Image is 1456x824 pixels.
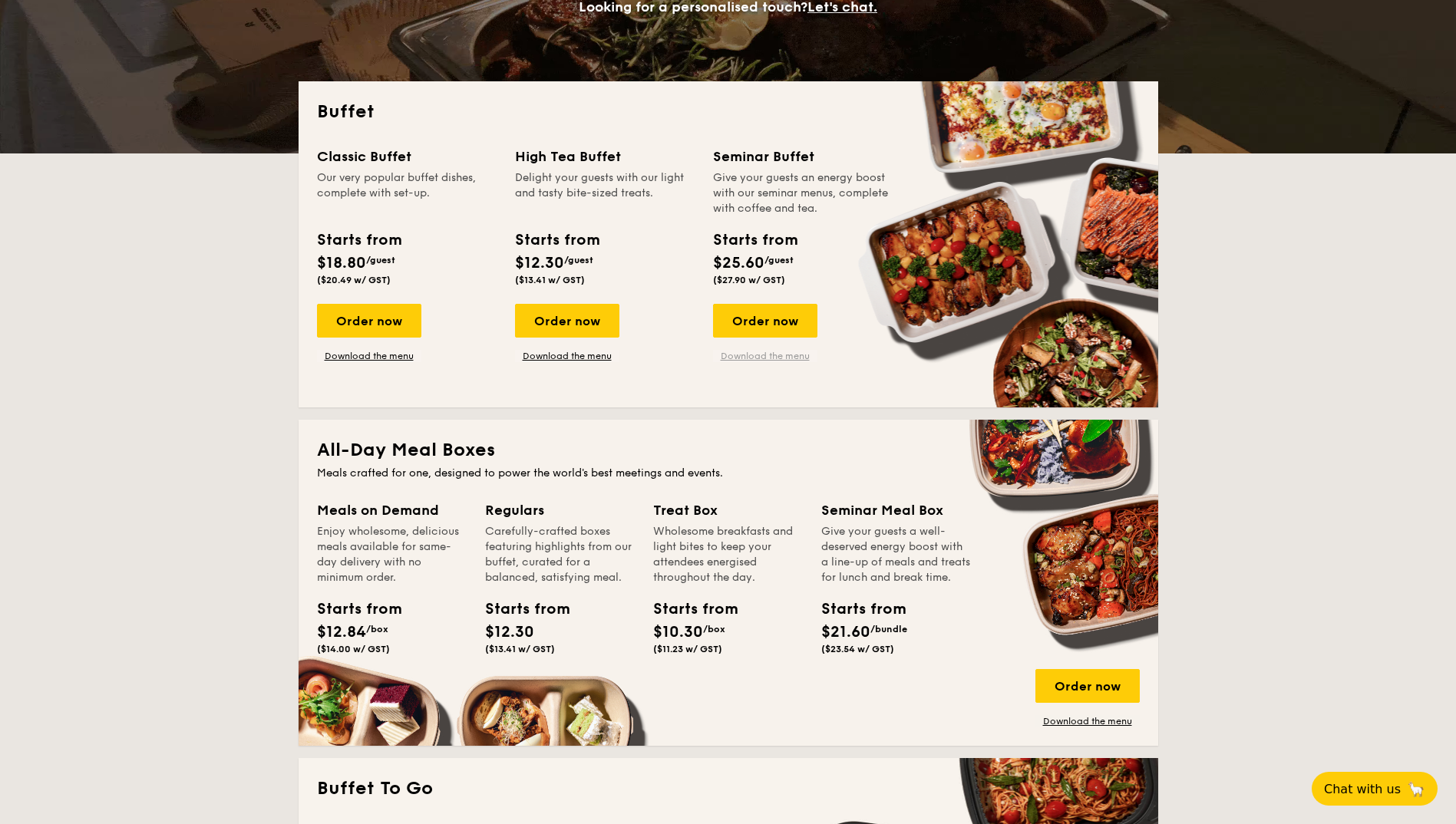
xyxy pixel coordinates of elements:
[515,350,619,362] a: Download the menu
[317,438,1140,463] h2: All-Day Meal Boxes
[317,644,390,654] span: ($14.00 w/ GST)
[564,255,593,265] span: /guest
[317,275,391,285] span: ($20.49 w/ GST)
[713,229,797,252] div: Starts from
[653,499,803,521] div: Treat Box
[713,350,817,362] a: Download the menu
[515,146,695,167] div: High Tea Buffet
[317,254,366,272] span: $18.80
[317,146,497,167] div: Classic Buffet
[1312,772,1438,806] button: Chat with us🦙
[485,524,635,585] div: Carefully-crafted boxes featuring highlights from our buffet, curated for a balanced, satisfying ...
[317,170,497,216] div: Our very popular buffet dishes, complete with set-up.
[515,170,695,216] div: Delight your guests with our light and tasty bite-sized treats.
[317,598,386,621] div: Starts from
[764,255,794,265] span: /guest
[713,170,893,216] div: Give your guests an energy boost with our seminar menus, complete with coffee and tea.
[713,146,893,167] div: Seminar Buffet
[713,254,764,272] span: $25.60
[317,100,1140,124] h2: Buffet
[515,254,564,272] span: $12.30
[317,776,1140,801] h2: Buffet To Go
[317,304,421,338] div: Order now
[713,304,817,338] div: Order now
[1035,715,1140,727] a: Download the menu
[317,499,467,521] div: Meals on Demand
[653,524,803,585] div: Wholesome breakfasts and light bites to keep your attendees energised throughout the day.
[821,499,971,521] div: Seminar Meal Box
[713,275,785,285] span: ($27.90 w/ GST)
[703,624,725,634] span: /box
[653,623,703,641] span: $10.30
[317,229,401,252] div: Starts from
[821,598,890,621] div: Starts from
[653,598,722,621] div: Starts from
[317,623,366,641] span: $12.84
[1407,780,1425,798] span: 🦙
[317,524,467,585] div: Enjoy wholesome, delicious meals available for same-day delivery with no minimum order.
[515,304,619,338] div: Order now
[870,624,907,634] span: /bundle
[653,644,722,654] span: ($11.23 w/ GST)
[485,499,635,521] div: Regulars
[317,350,421,362] a: Download the menu
[485,644,555,654] span: ($13.41 w/ GST)
[515,275,585,285] span: ($13.41 w/ GST)
[366,624,388,634] span: /box
[1324,782,1401,796] span: Chat with us
[821,644,894,654] span: ($23.54 w/ GST)
[821,623,870,641] span: $21.60
[317,466,1140,481] div: Meals crafted for one, designed to power the world's best meetings and events.
[515,229,599,252] div: Starts from
[821,524,971,585] div: Give your guests a well-deserved energy boost with a line-up of meals and treats for lunch and br...
[485,598,554,621] div: Starts from
[485,623,534,641] span: $12.30
[1035,669,1140,703] div: Order now
[366,255,395,265] span: /guest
